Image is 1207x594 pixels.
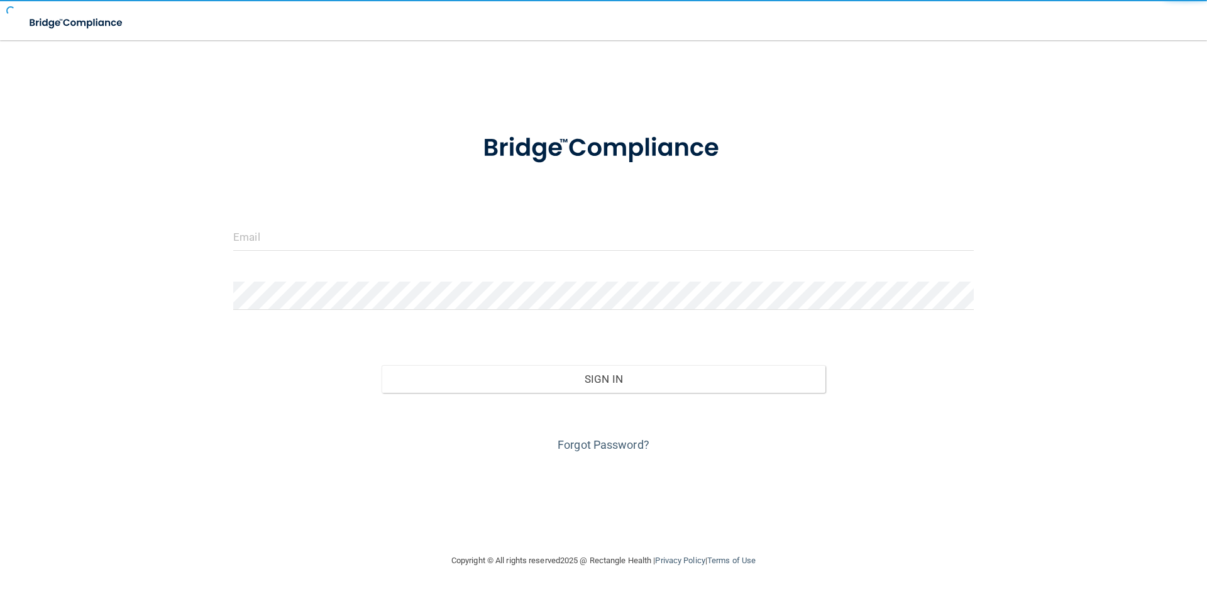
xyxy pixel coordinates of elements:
a: Terms of Use [707,556,756,565]
button: Sign In [382,365,826,393]
a: Forgot Password? [558,438,649,451]
div: Copyright © All rights reserved 2025 @ Rectangle Health | | [374,541,833,581]
input: Email [233,223,974,251]
img: bridge_compliance_login_screen.278c3ca4.svg [19,10,135,36]
a: Privacy Policy [655,556,705,565]
img: bridge_compliance_login_screen.278c3ca4.svg [457,116,750,181]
